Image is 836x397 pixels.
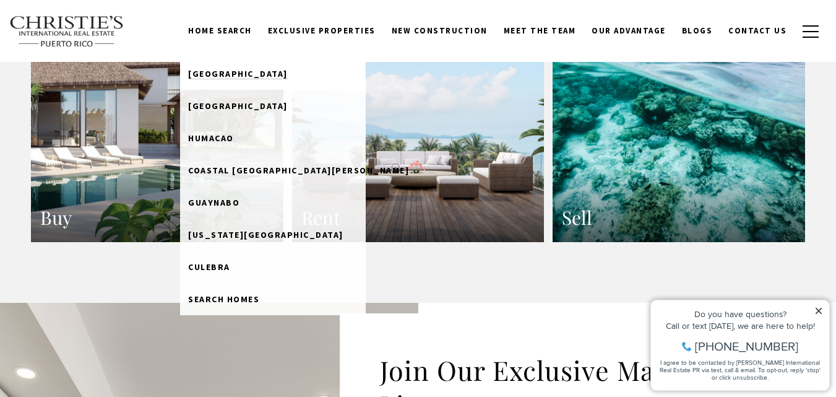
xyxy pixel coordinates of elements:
h3: Sell [562,206,796,230]
span: Search Homes [188,294,259,305]
a: Blogs [674,19,721,43]
span: Culebra [188,261,230,273]
button: button [795,14,827,50]
div: Do you have questions? [13,28,179,37]
span: [PHONE_NUMBER] [51,58,154,71]
a: Our Advantage [584,19,674,43]
a: search [180,283,366,315]
span: Humacao [188,133,234,144]
div: Call or text [DATE], we are here to help! [13,40,179,48]
span: I agree to be contacted by [PERSON_NAME] International Real Estate PR via text, call & email. To ... [15,76,176,100]
img: Christie's International Real Estate text transparent background [9,15,124,48]
span: [GEOGRAPHIC_DATA] [188,68,288,79]
span: Blogs [682,25,713,36]
a: Dorado Beach [180,58,366,90]
a: Home Search [180,19,260,43]
span: [GEOGRAPHIC_DATA] [188,100,288,111]
a: Coastal San Juan [180,154,366,186]
a: New Construction [384,19,496,43]
a: Meet the Team [496,19,584,43]
span: [US_STATE][GEOGRAPHIC_DATA] [188,229,343,240]
span: New Construction [392,25,488,36]
a: Humacao [180,122,366,154]
span: Contact Us [728,25,786,36]
a: Puerto Rico West Coast [180,219,366,251]
span: Exclusive Properties [268,25,376,36]
a: Rio Grande [180,90,366,122]
a: Culebra [180,251,366,283]
span: Coastal [GEOGRAPHIC_DATA][PERSON_NAME] [188,165,409,176]
span: Our Advantage [592,25,666,36]
span: Guaynabo [188,197,239,208]
a: Guaynabo [180,186,366,219]
a: Exclusive Properties [260,19,384,43]
h3: Rent [301,206,535,230]
h3: Buy [40,206,274,230]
